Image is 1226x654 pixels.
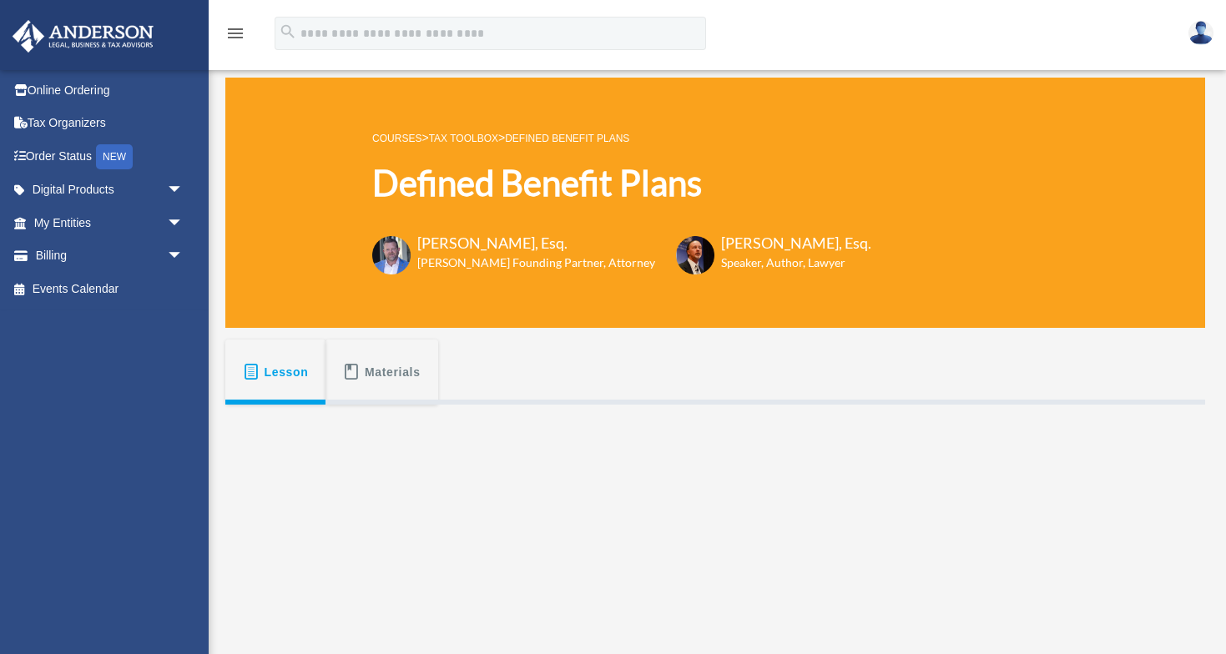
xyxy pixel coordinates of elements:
i: search [279,23,297,41]
span: arrow_drop_down [167,206,200,240]
img: Scott-Estill-Headshot.png [676,236,714,274]
div: NEW [96,144,133,169]
a: Tax Toolbox [429,133,498,144]
a: Tax Organizers [12,107,209,140]
span: arrow_drop_down [167,174,200,208]
h1: Defined Benefit Plans [372,158,871,208]
h6: Speaker, Author, Lawyer [721,254,850,271]
h3: [PERSON_NAME], Esq. [721,233,871,254]
img: Anderson Advisors Platinum Portal [8,20,159,53]
a: Online Ordering [12,73,209,107]
h3: [PERSON_NAME], Esq. [417,233,655,254]
a: Order StatusNEW [12,139,209,174]
h6: [PERSON_NAME] Founding Partner, Attorney [417,254,655,271]
span: Materials [365,357,421,387]
span: arrow_drop_down [167,239,200,274]
p: > > [372,128,871,148]
span: Lesson [265,357,309,387]
img: Toby-circle-head.png [372,236,411,274]
i: menu [225,23,245,43]
a: menu [225,29,245,43]
a: Defined Benefit Plans [505,133,629,144]
a: Events Calendar [12,272,209,305]
a: My Entitiesarrow_drop_down [12,206,209,239]
img: User Pic [1188,21,1213,45]
a: Billingarrow_drop_down [12,239,209,273]
a: Digital Productsarrow_drop_down [12,174,209,207]
a: COURSES [372,133,421,144]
